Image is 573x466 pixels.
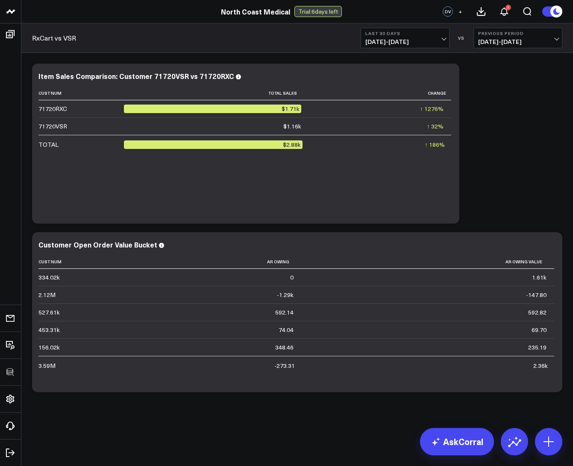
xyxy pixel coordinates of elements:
a: AskCorral [420,428,494,455]
span: [DATE] - [DATE] [365,38,445,45]
div: $1.16k [283,122,301,131]
div: 71720VSR [38,122,67,131]
div: 334.02k [38,273,60,282]
button: Previous Period[DATE]-[DATE] [473,28,562,48]
div: -147.80 [526,291,547,299]
div: Trial: 6 days left [294,6,342,17]
th: Change [309,86,451,100]
div: Customer Open Order Value Bucket [38,240,157,249]
div: 2.12M [38,291,56,299]
div: 71720RXC [38,105,67,113]
div: ↑ 1276% [420,105,444,113]
a: North Coast Medical [221,7,290,16]
div: 3.59M [38,361,56,370]
div: 0 [290,273,294,282]
div: 1.61k [532,273,547,282]
div: VS [454,35,469,41]
div: 592.14 [275,308,294,317]
div: 156.02k [38,343,60,352]
b: Previous Period [478,31,558,36]
th: Ar Owing [124,255,301,269]
div: 453.31k [38,326,60,334]
th: Cust Num [38,255,124,269]
div: $1.71k [124,105,301,113]
div: TOTAL [38,140,59,149]
b: Last 30 Days [365,31,445,36]
div: 592.82 [528,308,547,317]
a: RxCart vs VSR [32,33,76,43]
th: Ar Owing Value [301,255,554,269]
th: Total Sales [124,86,309,100]
div: ↑ 186% [425,140,445,149]
div: 69.70 [532,326,547,334]
span: [DATE] - [DATE] [478,38,558,45]
div: -1.29k [277,291,294,299]
th: Cust Num [38,86,124,100]
div: 2.36k [533,361,548,370]
div: Item Sales Comparison: Customer 71720VSR vs 71720RXC [38,71,234,81]
div: -273.31 [274,361,295,370]
span: + [458,9,462,15]
div: 235.19 [528,343,547,352]
div: ↑ 32% [427,122,444,131]
div: 1 [505,5,511,10]
button: Last 30 Days[DATE]-[DATE] [361,28,450,48]
div: 348.46 [275,343,294,352]
div: $2.88k [124,140,303,149]
div: 74.04 [279,326,294,334]
div: 527.61k [38,308,60,317]
button: + [455,6,465,17]
div: DV [443,6,453,17]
